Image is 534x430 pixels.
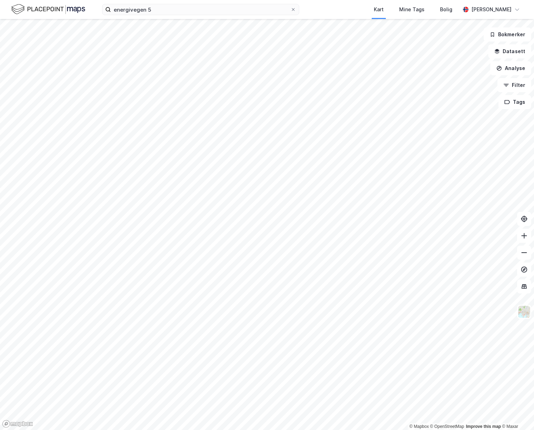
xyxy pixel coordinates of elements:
[466,424,501,429] a: Improve this map
[484,27,531,42] button: Bokmerker
[111,4,290,15] input: Søk på adresse, matrikkel, gårdeiere, leietakere eller personer
[488,44,531,58] button: Datasett
[497,78,531,92] button: Filter
[2,420,33,428] a: Mapbox homepage
[440,5,452,14] div: Bolig
[517,305,531,318] img: Z
[490,61,531,75] button: Analyse
[11,3,85,15] img: logo.f888ab2527a4732fd821a326f86c7f29.svg
[499,396,534,430] iframe: Chat Widget
[430,424,464,429] a: OpenStreetMap
[374,5,384,14] div: Kart
[498,95,531,109] button: Tags
[399,5,425,14] div: Mine Tags
[471,5,511,14] div: [PERSON_NAME]
[499,396,534,430] div: Kontrollprogram for chat
[409,424,429,429] a: Mapbox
